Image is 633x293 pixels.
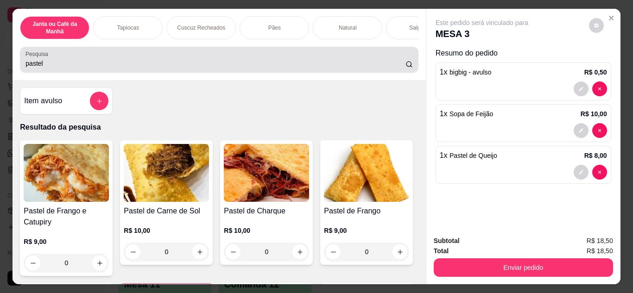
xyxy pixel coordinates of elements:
[436,48,611,59] p: Resumo do pedido
[177,24,225,31] p: Cuscuz Recheados
[409,24,432,31] p: Salgados
[574,165,589,180] button: decrease-product-quantity
[324,144,409,202] img: product-image
[436,18,528,27] p: Este pedido será vinculado para
[592,123,607,138] button: decrease-product-quantity
[592,81,607,96] button: decrease-product-quantity
[224,226,309,235] p: R$ 10,00
[436,27,528,40] p: MESA 3
[584,68,607,77] p: R$ 0,50
[589,18,604,33] button: decrease-product-quantity
[574,123,589,138] button: decrease-product-quantity
[124,206,209,217] h4: Pastel de Carne de Sol
[124,144,209,202] img: product-image
[604,11,619,25] button: Close
[124,226,209,235] p: R$ 10,00
[268,24,281,31] p: Pães
[28,20,82,35] p: Janta ou Café da Manhã
[24,144,109,202] img: product-image
[226,244,241,259] button: decrease-product-quantity
[117,24,139,31] p: Tapiocas
[324,206,409,217] h4: Pastel de Frango
[192,244,207,259] button: increase-product-quantity
[592,165,607,180] button: decrease-product-quantity
[434,247,449,255] strong: Total
[20,122,418,133] p: Resultado da pesquisa
[126,244,140,259] button: decrease-product-quantity
[440,150,497,161] p: 1 x
[224,144,309,202] img: product-image
[434,258,613,277] button: Enviar pedido
[449,152,497,159] span: Pastel de Queijo
[90,92,108,110] button: add-separate-item
[25,256,40,270] button: decrease-product-quantity
[581,109,607,118] p: R$ 10,00
[449,110,493,118] span: Sopa de Feijão
[24,237,109,246] p: R$ 9,00
[584,151,607,160] p: R$ 8,00
[440,108,494,119] p: 1 x
[24,206,109,228] h4: Pastel de Frango e Catupiry
[24,95,62,106] h4: Item avulso
[574,81,589,96] button: decrease-product-quantity
[339,24,357,31] p: Natural
[324,226,409,235] p: R$ 9,00
[587,236,613,246] span: R$ 18,50
[440,67,492,78] p: 1 x
[587,246,613,256] span: R$ 18,50
[292,244,307,259] button: increase-product-quantity
[434,237,460,244] strong: Subtotal
[392,244,407,259] button: increase-product-quantity
[449,69,491,76] span: bigbig - avulso
[92,256,107,270] button: increase-product-quantity
[25,50,51,58] label: Pesquisa
[25,59,405,68] input: Pesquisa
[224,206,309,217] h4: Pastel de Charque
[326,244,341,259] button: decrease-product-quantity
